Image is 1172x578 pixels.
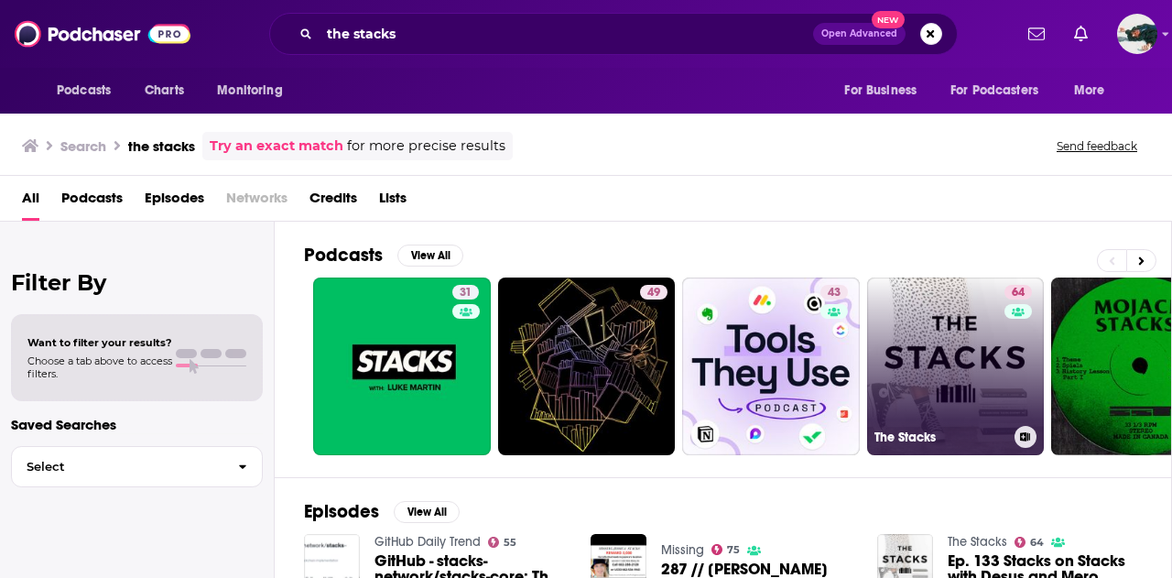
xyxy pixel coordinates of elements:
[145,78,184,104] span: Charts
[27,336,172,349] span: Want to filter your results?
[867,278,1045,455] a: 64The Stacks
[813,23,906,45] button: Open AdvancedNew
[133,73,195,108] a: Charts
[488,537,517,548] a: 55
[874,430,1007,445] h3: The Stacks
[145,183,204,221] a: Episodes
[950,78,1038,104] span: For Podcasters
[844,78,917,104] span: For Business
[452,285,479,300] a: 31
[498,278,676,455] a: 49
[820,285,848,300] a: 43
[727,546,740,554] span: 75
[57,78,111,104] span: Podcasts
[872,11,905,28] span: New
[1004,285,1032,300] a: 64
[647,284,660,302] span: 49
[640,285,667,300] a: 49
[304,244,463,267] a: PodcastsView All
[304,500,460,523] a: EpisodesView All
[1051,138,1143,154] button: Send feedback
[27,354,172,380] span: Choose a tab above to access filters.
[1021,18,1052,49] a: Show notifications dropdown
[831,73,939,108] button: open menu
[15,16,190,51] img: Podchaser - Follow, Share and Rate Podcasts
[1030,539,1044,547] span: 64
[309,183,357,221] a: Credits
[939,73,1065,108] button: open menu
[661,562,828,577] a: 287 // Jessica Stacks
[22,183,39,221] a: All
[204,73,306,108] button: open menu
[1074,78,1105,104] span: More
[226,183,288,221] span: Networks
[269,13,958,55] div: Search podcasts, credits, & more...
[661,542,704,558] a: Missing
[61,183,123,221] a: Podcasts
[304,244,383,267] h2: Podcasts
[661,562,828,577] span: 287 // [PERSON_NAME]
[128,137,195,155] h3: the stacks
[821,29,897,38] span: Open Advanced
[711,544,741,555] a: 75
[1117,14,1157,54] span: Logged in as fsg.publicity
[1117,14,1157,54] button: Show profile menu
[11,446,263,487] button: Select
[682,278,860,455] a: 43
[304,500,379,523] h2: Episodes
[12,461,223,473] span: Select
[379,183,407,221] a: Lists
[374,534,481,550] a: GitHub Daily Trend
[948,534,1007,550] a: The Stacks
[460,284,472,302] span: 31
[1117,14,1157,54] img: User Profile
[313,278,491,455] a: 31
[1015,537,1045,548] a: 64
[828,284,841,302] span: 43
[11,269,263,296] h2: Filter By
[320,19,813,49] input: Search podcasts, credits, & more...
[394,501,460,523] button: View All
[217,78,282,104] span: Monitoring
[347,136,505,157] span: for more precise results
[210,136,343,157] a: Try an exact match
[44,73,135,108] button: open menu
[1067,18,1095,49] a: Show notifications dropdown
[504,539,516,547] span: 55
[397,245,463,267] button: View All
[1012,284,1025,302] span: 64
[11,416,263,433] p: Saved Searches
[60,137,106,155] h3: Search
[1061,73,1128,108] button: open menu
